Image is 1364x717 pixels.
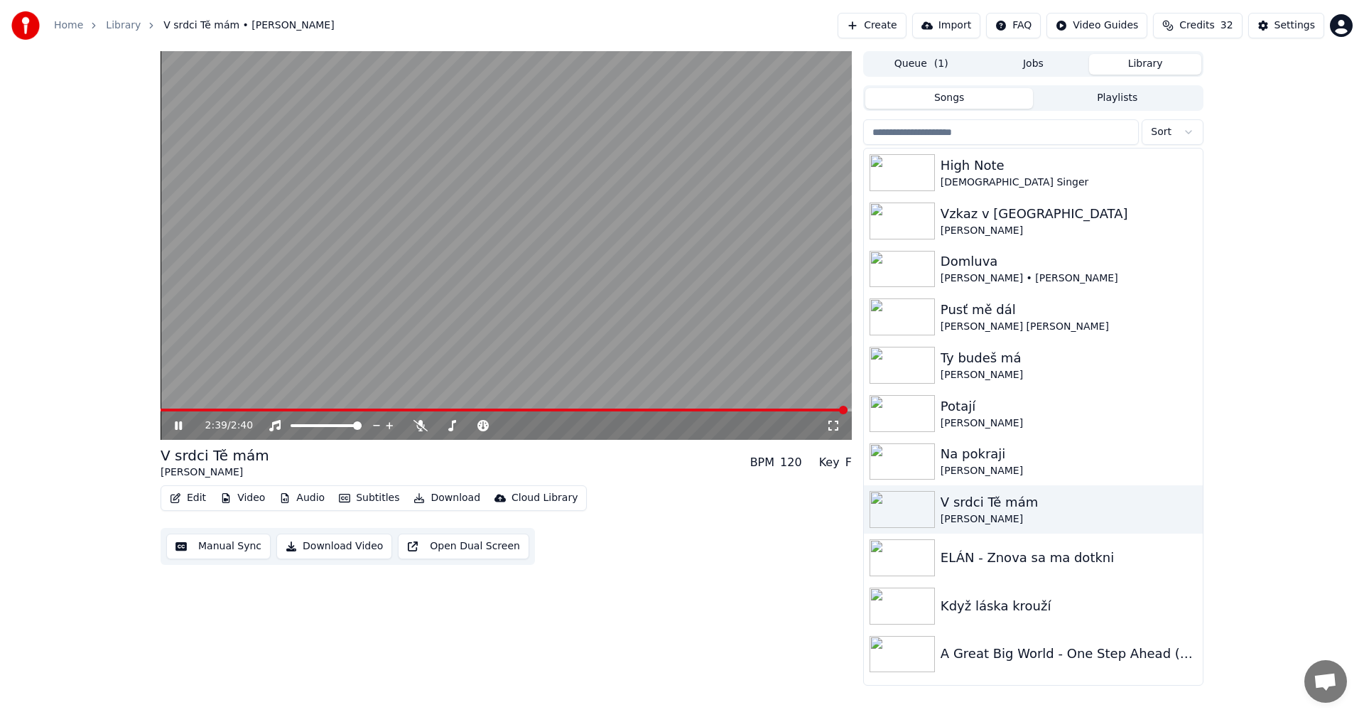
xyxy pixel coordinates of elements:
div: [PERSON_NAME] • [PERSON_NAME] [941,271,1197,286]
span: 32 [1220,18,1233,33]
button: Subtitles [333,488,405,508]
button: Queue [865,54,978,75]
span: Sort [1151,125,1171,139]
button: Credits32 [1153,13,1242,38]
span: 2:40 [231,419,253,433]
a: Otevřený chat [1304,660,1347,703]
span: V srdci Tě mám • [PERSON_NAME] [163,18,334,33]
button: Playlists [1033,88,1201,109]
button: Video [215,488,271,508]
a: Home [54,18,83,33]
div: BPM [750,454,774,471]
div: Cloud Library [511,491,578,505]
div: High Note [941,156,1197,176]
button: Manual Sync [166,534,271,559]
button: Open Dual Screen [398,534,529,559]
button: Download Video [276,534,392,559]
button: Download [408,488,486,508]
div: [PERSON_NAME] [161,465,269,480]
img: youka [11,11,40,40]
div: [DEMOGRAPHIC_DATA] Singer [941,176,1197,190]
button: FAQ [986,13,1041,38]
div: Domluva [941,252,1197,271]
button: Audio [274,488,330,508]
button: Import [912,13,980,38]
button: Jobs [978,54,1090,75]
button: Library [1089,54,1201,75]
div: V srdci Tě mám [161,446,269,465]
div: V srdci Tě mám [941,492,1197,512]
div: Když láska krouží [941,596,1197,616]
div: ELÁN - Znova sa ma dotkni [941,548,1197,568]
div: Vzkaz v [GEOGRAPHIC_DATA] [941,204,1197,224]
div: [PERSON_NAME] [PERSON_NAME] [941,320,1197,334]
div: Key [819,454,840,471]
div: [PERSON_NAME] [941,224,1197,238]
span: Credits [1179,18,1214,33]
div: Pusť mě dál [941,300,1197,320]
button: Edit [164,488,212,508]
div: A Great Big World - One Step Ahead (Lyric Video) [941,644,1197,664]
div: Settings [1274,18,1315,33]
span: 2:39 [205,419,227,433]
div: [PERSON_NAME] [941,416,1197,431]
a: Library [106,18,141,33]
div: [PERSON_NAME] [941,464,1197,478]
div: 120 [780,454,802,471]
button: Create [838,13,906,38]
span: ( 1 ) [934,57,948,71]
button: Video Guides [1046,13,1147,38]
div: Na pokraji [941,444,1197,464]
button: Songs [865,88,1034,109]
div: F [845,454,852,471]
div: [PERSON_NAME] [941,512,1197,527]
button: Settings [1248,13,1324,38]
div: Ty budeš má [941,348,1197,368]
div: [PERSON_NAME] [941,368,1197,382]
div: Potají [941,397,1197,416]
nav: breadcrumb [54,18,335,33]
div: / [205,419,239,433]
